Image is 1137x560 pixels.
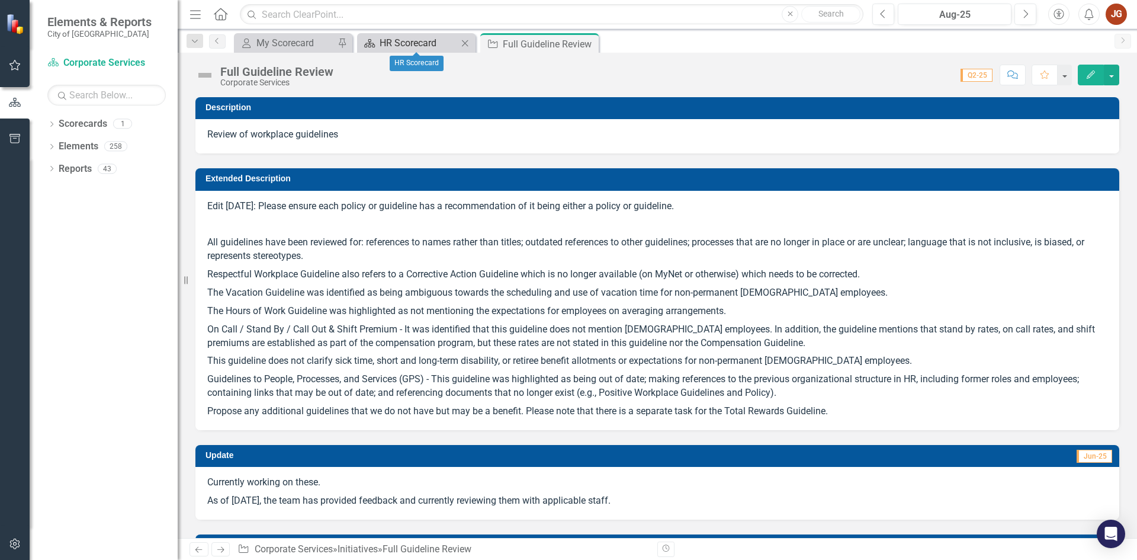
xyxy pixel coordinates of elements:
[207,321,1107,353] p: On Call / Stand By / Call Out & Shift Premium - It was identified that this guideline does not me...
[205,451,599,460] h3: Update
[1097,520,1125,548] div: Open Intercom Messenger
[207,476,1107,492] p: Currently working on these.
[113,119,132,129] div: 1
[59,140,98,153] a: Elements
[818,9,844,18] span: Search
[207,402,1107,418] p: Propose any additional guidelines that we do not have but may be a benefit. Please note that ther...
[380,36,458,50] div: HR Scorecard
[47,56,166,70] a: Corporate Services
[390,56,444,71] div: HR Scorecard
[104,142,127,152] div: 258
[360,36,458,50] a: HR Scorecard
[207,284,1107,302] p: The Vacation Guideline was identified as being ambiguous towards the scheduling and use of vacati...
[6,14,27,34] img: ClearPoint Strategy
[207,265,1107,284] p: Respectful Workplace Guideline also refers to a Corrective Action Guideline which is no longer av...
[207,370,1107,402] p: Guidelines to People, Processes, and Services (GPS) - This guideline was highlighted as being out...
[1106,4,1127,25] button: JG
[195,66,214,85] img: Not Defined
[207,129,338,140] span: Review of workplace guidelines
[383,543,471,555] div: Full Guideline Review
[59,162,92,176] a: Reports
[205,174,1113,183] h3: Extended Description
[902,8,1007,22] div: Aug-25
[47,85,166,105] input: Search Below...
[205,103,1113,112] h3: Description
[801,6,860,23] button: Search
[220,65,333,78] div: Full Guideline Review
[207,352,1107,370] p: This guideline does not clarify sick time, short and long-term disability, or retiree benefit all...
[255,543,333,555] a: Corporate Services
[237,543,648,556] div: » »
[503,37,596,52] div: Full Guideline Review
[256,36,335,50] div: My Scorecard
[207,233,1107,265] p: All guidelines have been reviewed for: references to names rather than titles; outdated reference...
[1077,450,1112,463] span: Jun-25
[59,117,107,131] a: Scorecards
[98,164,117,174] div: 43
[961,69,993,82] span: Q2-25
[237,36,335,50] a: My Scorecard
[47,29,152,39] small: City of [GEOGRAPHIC_DATA]
[207,492,1107,508] p: As of [DATE], the team has provided feedback and currently reviewing them with applicable staff.
[207,200,1107,216] p: Edit [DATE]: Please ensure each policy or guideline has a recommendation of it being either a pol...
[338,543,378,555] a: Initiatives
[220,78,333,87] div: Corporate Services
[47,15,152,29] span: Elements & Reports
[207,302,1107,321] p: The Hours of Work Guideline was highlighted as not mentioning the expectations for employees on a...
[898,4,1011,25] button: Aug-25
[240,4,863,25] input: Search ClearPoint...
